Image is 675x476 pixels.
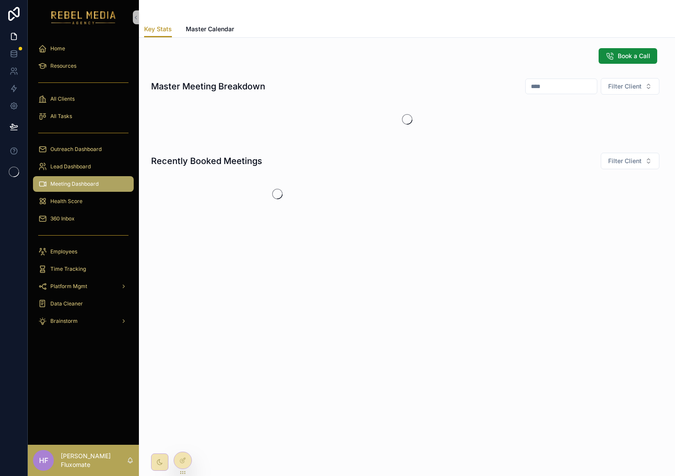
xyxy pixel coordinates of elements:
span: Employees [50,248,77,255]
span: Platform Mgmt [50,283,87,290]
a: Master Calendar [186,21,234,39]
h1: Recently Booked Meetings [151,155,262,167]
a: Lead Dashboard [33,159,134,174]
a: Platform Mgmt [33,279,134,294]
a: Outreach Dashboard [33,141,134,157]
button: Select Button [601,78,659,95]
button: Select Button [601,153,659,169]
span: 360 Inbox [50,215,75,222]
a: Meeting Dashboard [33,176,134,192]
span: Meeting Dashboard [50,181,99,187]
a: Data Cleaner [33,296,134,312]
button: Book a Call [599,48,657,64]
span: Book a Call [618,52,650,60]
span: Data Cleaner [50,300,83,307]
span: Lead Dashboard [50,163,91,170]
h1: Master Meeting Breakdown [151,80,265,92]
span: Key Stats [144,25,172,33]
span: Filter Client [608,157,642,165]
span: Filter Client [608,82,642,91]
a: Key Stats [144,21,172,38]
p: [PERSON_NAME] Fluxomate [61,452,127,469]
a: All Clients [33,91,134,107]
a: All Tasks [33,108,134,124]
a: Brainstorm [33,313,134,329]
span: Home [50,45,65,52]
a: Health Score [33,194,134,209]
span: Outreach Dashboard [50,146,102,153]
a: Employees [33,244,134,259]
img: App logo [51,10,116,24]
a: 360 Inbox [33,211,134,227]
a: Time Tracking [33,261,134,277]
a: Home [33,41,134,56]
span: HF [39,455,48,466]
span: Health Score [50,198,82,205]
span: Resources [50,62,76,69]
a: Resources [33,58,134,74]
div: scrollable content [28,35,139,340]
span: Brainstorm [50,318,78,325]
span: All Tasks [50,113,72,120]
span: Time Tracking [50,266,86,272]
span: Master Calendar [186,25,234,33]
span: All Clients [50,95,75,102]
